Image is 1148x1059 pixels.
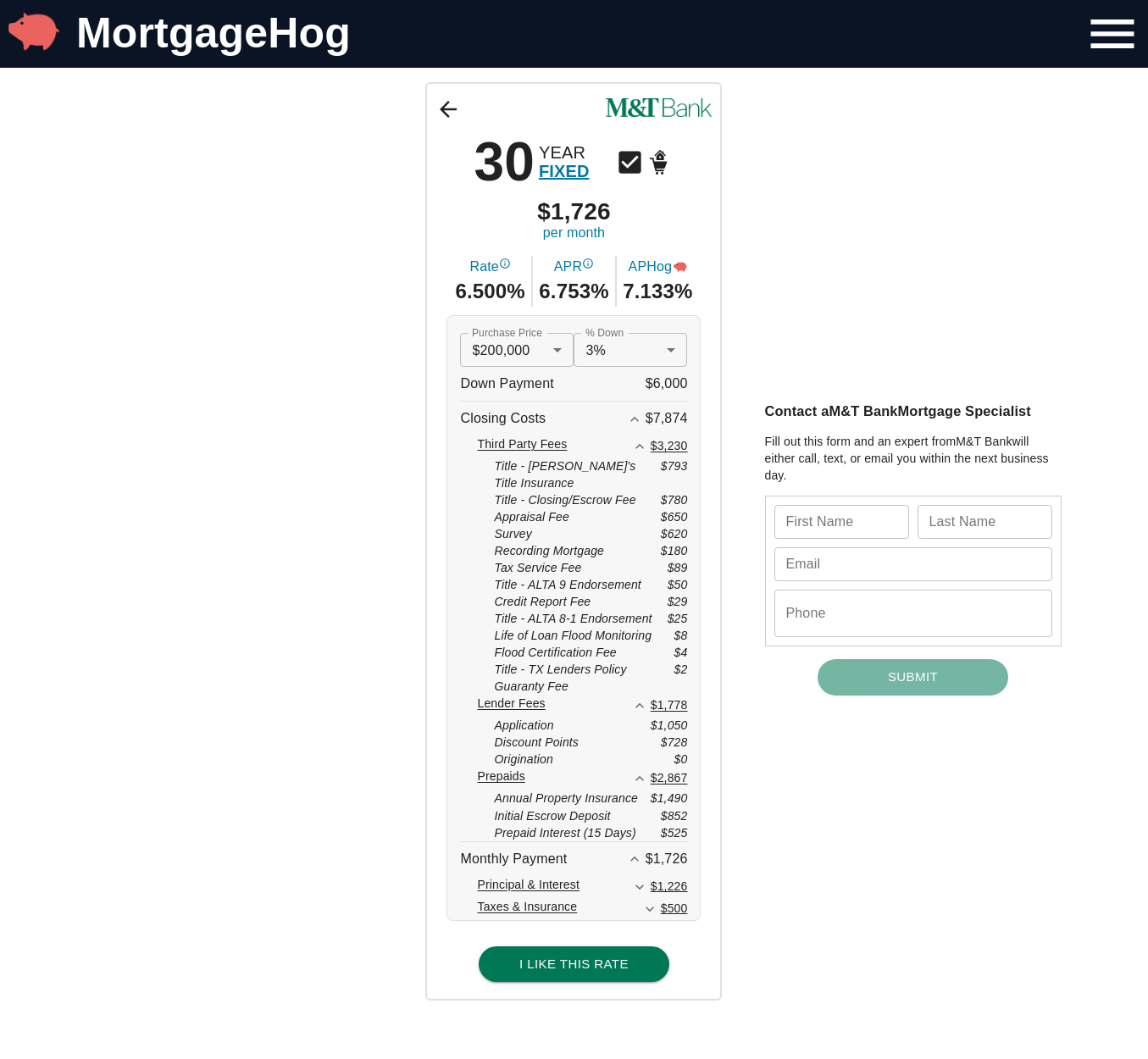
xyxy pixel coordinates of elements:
span: 30 [474,135,535,189]
span: Title - Closing/Escrow Fee [494,491,635,508]
span: Flood Certification Fee [494,644,616,661]
button: Expand Less [629,435,651,457]
span: $620 [661,525,688,542]
span: Taxes & Insurance [477,898,577,920]
span: Survey [494,525,531,542]
span: $1,778 [651,698,688,712]
span: 6.500% [455,277,524,306]
p: Fill out this form and an expert from M&T Bank will either call, text, or email you within the ne... [765,433,1062,484]
span: APR [554,258,594,277]
span: $25 [668,610,688,627]
a: MortgageHog [76,9,351,57]
span: $500 [661,901,688,914]
span: per month [543,224,605,243]
span: $650 [661,508,688,525]
span: Annual Property Insurance [494,790,638,807]
span: 7.133% [623,277,692,306]
span: Appraisal Fee [494,508,568,525]
span: $728 [661,734,688,751]
div: 3% [574,333,687,367]
span: Credit Report Fee [494,593,591,610]
svg: Home Purchase [645,147,674,177]
span: $852 [661,807,688,824]
span: $180 [661,542,688,559]
div: Annual Percentage HOG Rate - The interest rate on the loan if lender fees were averaged into each... [674,258,687,277]
button: Expand Less [629,695,651,717]
span: I Like This Rate [497,953,651,975]
span: $4 [674,644,688,661]
span: $2 [674,661,688,695]
span: Life of Loan Flood Monitoring [494,627,652,644]
span: Monthly Payment [460,842,567,876]
span: Recording Mortgage [494,542,604,559]
button: Expand Less [624,848,646,870]
button: Expand Less [624,408,646,430]
span: $2,867 [651,771,688,785]
span: Title - ALTA 9 Endorsement [494,576,641,593]
button: I Like This Rate [479,946,669,982]
div: $200,000 [460,333,574,367]
span: $3,230 [651,439,688,452]
span: Title - TX Lenders Policy Guaranty Fee [494,661,674,695]
span: FIXED [539,162,590,180]
img: APHog Icon [674,260,687,274]
span: Third Party Fees [477,435,567,457]
span: YEAR [539,143,590,162]
span: $6,000 [646,367,688,401]
span: $1,490 [651,790,688,807]
span: Principal & Interest [477,876,580,898]
span: $1,726 [646,851,688,866]
span: Lender Fees [477,695,545,717]
svg: Interest Rate "rate", reflects the cost of borrowing. If the interest rate is 3% and your loan is... [499,258,511,269]
span: Title - ALTA 8-1 Endorsement [494,610,652,627]
span: Prepaid Interest (15 Days) [494,824,635,841]
input: Jenny [774,505,909,539]
span: Origination [494,751,552,768]
span: $793 [661,457,688,491]
span: $29 [668,593,688,610]
button: Expand More [629,876,651,898]
span: $780 [661,491,688,508]
span: $525 [661,824,688,841]
span: $8 [674,627,688,644]
span: Rate [469,258,510,277]
span: Initial Escrow Deposit [494,807,610,824]
span: Down Payment [460,367,553,401]
span: $1,050 [651,717,688,734]
input: jenny.tutone@email.com [774,547,1052,581]
button: Expand More [639,898,661,920]
span: Tax Service Fee [494,559,581,576]
img: M&T Bank Logo [606,98,712,118]
input: Tutone [918,505,1052,539]
h3: Contact a M&T Bank Mortgage Specialist [765,402,1062,421]
input: (555) 867-5309 [774,590,1052,637]
span: Prepaids [477,768,524,790]
span: $1,226 [651,879,688,892]
button: Expand Less [629,768,651,790]
span: $0 [674,751,688,768]
span: Closing Costs [460,402,546,435]
svg: Annual Percentage Rate - The interest rate on the loan if lender fees were averaged into each mon... [582,258,594,269]
span: 6.753% [539,277,608,306]
span: $1,726 [537,200,611,224]
span: $7,874 [646,411,688,425]
span: Application [494,717,553,734]
span: $89 [668,559,688,576]
img: MortgageHog Logo [8,6,59,57]
span: Title - [PERSON_NAME]'s Title Insurance [494,457,660,491]
span: Discount Points [494,734,579,751]
span: APHog [629,258,687,277]
span: $50 [668,576,688,593]
a: I Like This Rate [479,934,669,986]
